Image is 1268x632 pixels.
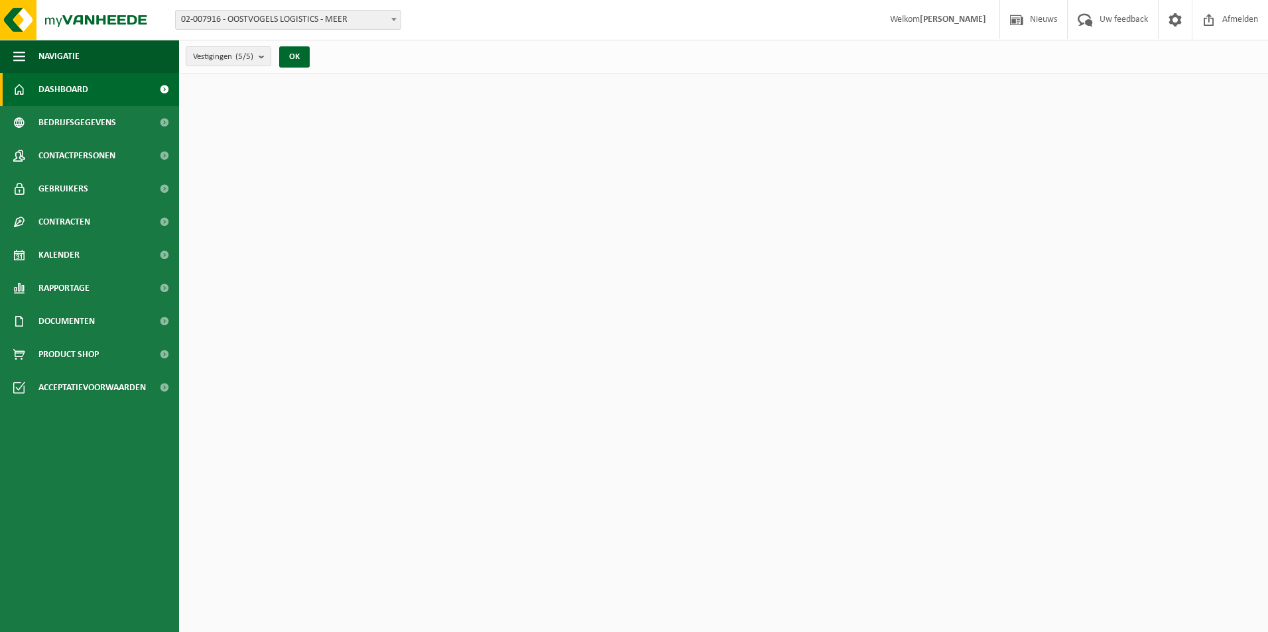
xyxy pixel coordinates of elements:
[175,10,401,30] span: 02-007916 - OOSTVOGELS LOGISTICS - MEER
[38,205,90,238] span: Contracten
[186,46,271,66] button: Vestigingen(5/5)
[38,40,80,73] span: Navigatie
[38,106,116,139] span: Bedrijfsgegevens
[176,11,401,29] span: 02-007916 - OOSTVOGELS LOGISTICS - MEER
[38,172,88,205] span: Gebruikers
[38,272,90,305] span: Rapportage
[920,15,986,25] strong: [PERSON_NAME]
[38,305,95,338] span: Documenten
[38,338,99,371] span: Product Shop
[279,46,310,68] button: OK
[193,47,253,67] span: Vestigingen
[38,139,115,172] span: Contactpersonen
[38,371,146,404] span: Acceptatievoorwaarden
[38,73,88,106] span: Dashboard
[235,52,253,61] count: (5/5)
[38,238,80,272] span: Kalender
